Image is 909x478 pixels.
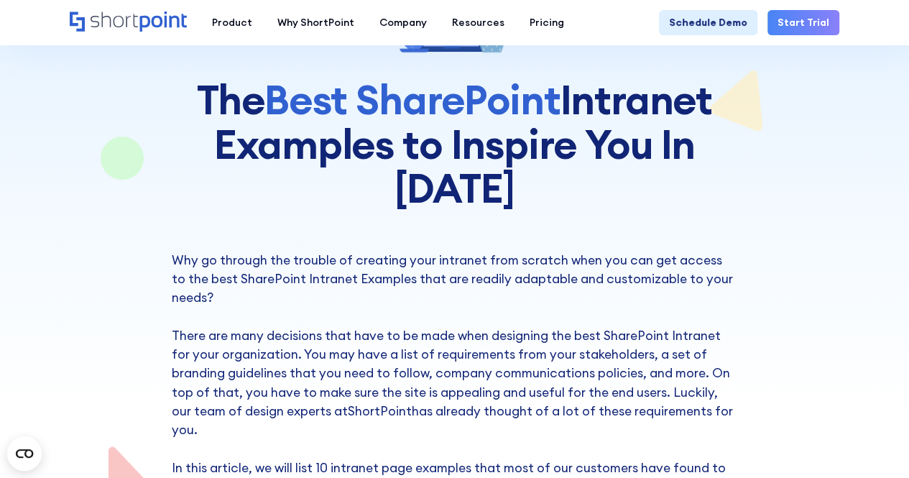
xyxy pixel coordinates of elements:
a: ShortPoint [348,403,412,419]
a: Schedule Demo [659,10,757,35]
a: Company [366,10,439,35]
button: Open CMP widget [7,436,42,471]
span: Best SharePoint [264,74,560,125]
a: Start Trial [767,10,839,35]
a: Why ShortPoint [264,10,366,35]
a: Product [199,10,264,35]
div: Pricing [530,15,564,30]
iframe: Chat Widget [837,409,909,478]
a: Resources [439,10,517,35]
div: Product [212,15,252,30]
a: Pricing [517,10,576,35]
div: Company [379,15,427,30]
div: Why ShortPoint [277,15,354,30]
a: Home [70,12,187,33]
h1: The Intranet Examples to Inspire You In [DATE] [153,78,757,211]
div: Resources [452,15,504,30]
